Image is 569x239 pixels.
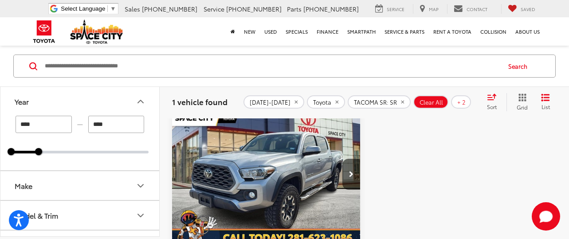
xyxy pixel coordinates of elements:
a: Specials [281,17,312,46]
button: remove TACOMA%20SR: SR [348,95,411,109]
button: Select sort value [483,93,506,111]
button: Model & TrimModel & Trim [0,201,160,230]
a: Select Language​ [61,5,116,12]
span: Service [387,6,404,12]
a: Contact [447,4,494,14]
button: List View [534,93,557,111]
span: [DATE]-[DATE] [250,98,290,106]
a: Rent a Toyota [429,17,476,46]
button: Clear All [413,95,448,109]
a: New [239,17,260,46]
a: About Us [511,17,544,46]
button: YearYear [0,87,160,116]
span: Select Language [61,5,105,12]
span: Contact [467,6,487,12]
a: SmartPath [343,17,380,46]
a: Home [226,17,239,46]
button: remove 2005-2021 [243,95,304,109]
a: Finance [312,17,343,46]
svg: Start Chat [532,202,560,231]
img: Toyota [27,17,61,46]
button: Toggle Chat Window [532,202,560,231]
a: Service [369,4,411,14]
span: Sort [487,103,497,110]
span: TACOMA SR: SR [354,98,397,106]
a: Map [413,4,445,14]
span: ▼ [110,5,116,12]
div: Model & Trim [135,210,146,221]
span: [PHONE_NUMBER] [303,4,359,13]
span: 1 vehicle found [172,96,228,107]
span: ​ [107,5,108,12]
span: Map [429,6,439,12]
input: maximum [88,116,145,133]
button: + 2 [451,95,471,109]
input: Search by Make, Model, or Keyword [44,55,500,77]
span: [PHONE_NUMBER] [226,4,282,13]
a: My Saved Vehicles [501,4,542,14]
span: Service [204,4,224,13]
button: remove Toyota [307,95,345,109]
div: Model & Trim [15,211,58,219]
a: Service & Parts [380,17,429,46]
input: minimum [16,116,72,133]
button: Search [500,55,540,77]
div: Year [135,96,146,107]
div: Make [135,180,146,191]
button: MakeMake [0,171,160,200]
span: Grid [517,103,528,111]
button: Grid View [506,93,534,111]
span: Saved [521,6,535,12]
div: Make [15,181,32,190]
div: Year [15,97,29,106]
span: + 2 [457,98,466,106]
span: List [541,103,550,110]
span: Parts [287,4,302,13]
span: Sales [125,4,140,13]
span: [PHONE_NUMBER] [142,4,197,13]
span: Toyota [313,98,331,106]
button: Next image [342,159,360,190]
span: — [75,121,86,128]
a: Used [260,17,281,46]
a: Collision [476,17,511,46]
img: Space City Toyota [70,20,123,44]
span: Clear All [420,98,443,106]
